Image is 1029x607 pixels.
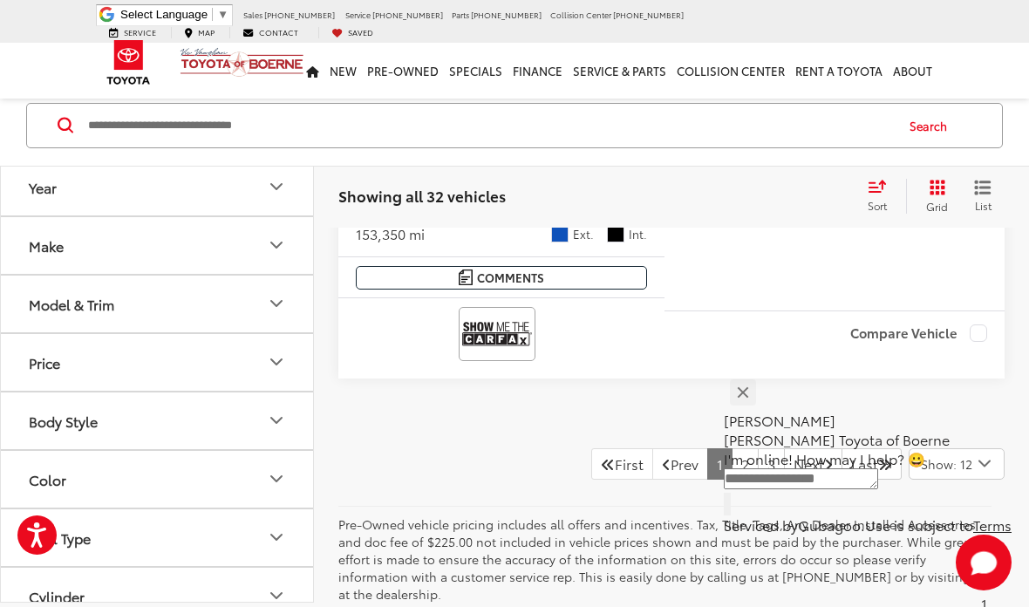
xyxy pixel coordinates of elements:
a: 2 [732,448,759,480]
span: [PHONE_NUMBER] [372,9,443,20]
a: Map [171,27,228,38]
span: ​ [212,8,213,21]
button: YearYear [1,159,315,215]
a: Finance [508,43,568,99]
div: Fuel Type [266,528,287,549]
div: Price [29,354,60,371]
button: Select number of vehicles per page [909,448,1005,480]
span: Grid [926,199,948,214]
span: Int. [629,226,647,242]
img: View CARFAX report [462,310,532,357]
a: Rent a Toyota [790,43,888,99]
div: Model & Trim [266,294,287,315]
a: First PageFirst [591,448,653,480]
button: MakeMake [1,217,315,274]
span: Map [198,26,215,38]
img: Vic Vaughan Toyota of Boerne [180,47,304,78]
i: Previous Page [662,457,671,471]
div: Color [266,469,287,490]
span: Show: 12 [921,455,972,473]
div: Cylinder [29,588,85,604]
img: Comments [459,269,473,284]
p: Pre-Owned vehicle pricing includes all offers and incentives. Tax, Title, Tags, Any Dealer Instal... [338,515,992,603]
input: Search by Make, Model, or Keyword [86,105,893,147]
span: Contact [259,26,298,38]
button: Select sort value [859,179,906,214]
span: [PHONE_NUMBER] [471,9,542,20]
span: Collision Center [550,9,611,20]
span: [PHONE_NUMBER] [613,9,684,20]
a: 3 [758,448,785,480]
span: Black [607,225,624,242]
div: Body Style [29,413,98,429]
button: Comments [356,266,647,290]
i: Last Page [878,457,892,471]
span: Ext. [573,226,594,242]
button: Toggle Chat Window [956,535,1012,590]
a: LastLast Page [842,448,902,480]
a: NextNext Page [784,448,842,480]
span: Parts [452,9,469,20]
span: Sales [243,9,262,20]
div: Model & Trim [29,296,114,312]
a: My Saved Vehicles [318,27,386,38]
div: Make [29,237,64,254]
span: ▼ [217,8,228,21]
span: Service [345,9,371,20]
div: Fuel Type [29,529,91,546]
a: Pre-Owned [362,43,444,99]
a: New [324,43,362,99]
a: Select Language​ [120,8,228,21]
button: ColorColor [1,451,315,508]
span: Select Language [120,8,208,21]
i: First Page [601,457,615,471]
div: Year [29,179,57,195]
span: Sort [868,198,887,213]
button: PricePrice [1,334,315,391]
label: Compare Vehicle [850,324,987,342]
a: Home [301,43,324,99]
button: Search [893,104,972,147]
button: Model & TrimModel & Trim [1,276,315,332]
a: About [888,43,937,99]
div: Make [266,235,287,256]
a: Contact [229,27,311,38]
span: Comments [477,269,544,286]
button: Fuel TypeFuel Type [1,509,315,566]
div: Cylinder [266,586,287,607]
button: Grid View [906,179,961,214]
button: List View [961,179,1005,214]
a: Previous PagePrev [652,448,708,480]
a: Service [96,27,169,38]
div: Color [29,471,66,488]
div: Year [266,177,287,198]
img: Toyota [96,34,161,91]
a: 1 [707,448,733,480]
span: Service [124,26,156,38]
a: Service & Parts: Opens in a new tab [568,43,671,99]
span: Saved [348,26,373,38]
i: Next Page [824,457,833,471]
span: List [974,198,992,213]
span: [PHONE_NUMBER] [264,9,335,20]
div: Price [266,352,287,373]
div: Body Style [266,411,287,432]
span: Blue [551,225,569,242]
svg: Start Chat [956,535,1012,590]
a: Collision Center [671,43,790,99]
span: Showing all 32 vehicles [338,185,506,206]
a: Specials [444,43,508,99]
div: 153,350 mi [356,224,425,244]
button: Body StyleBody Style [1,392,315,449]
